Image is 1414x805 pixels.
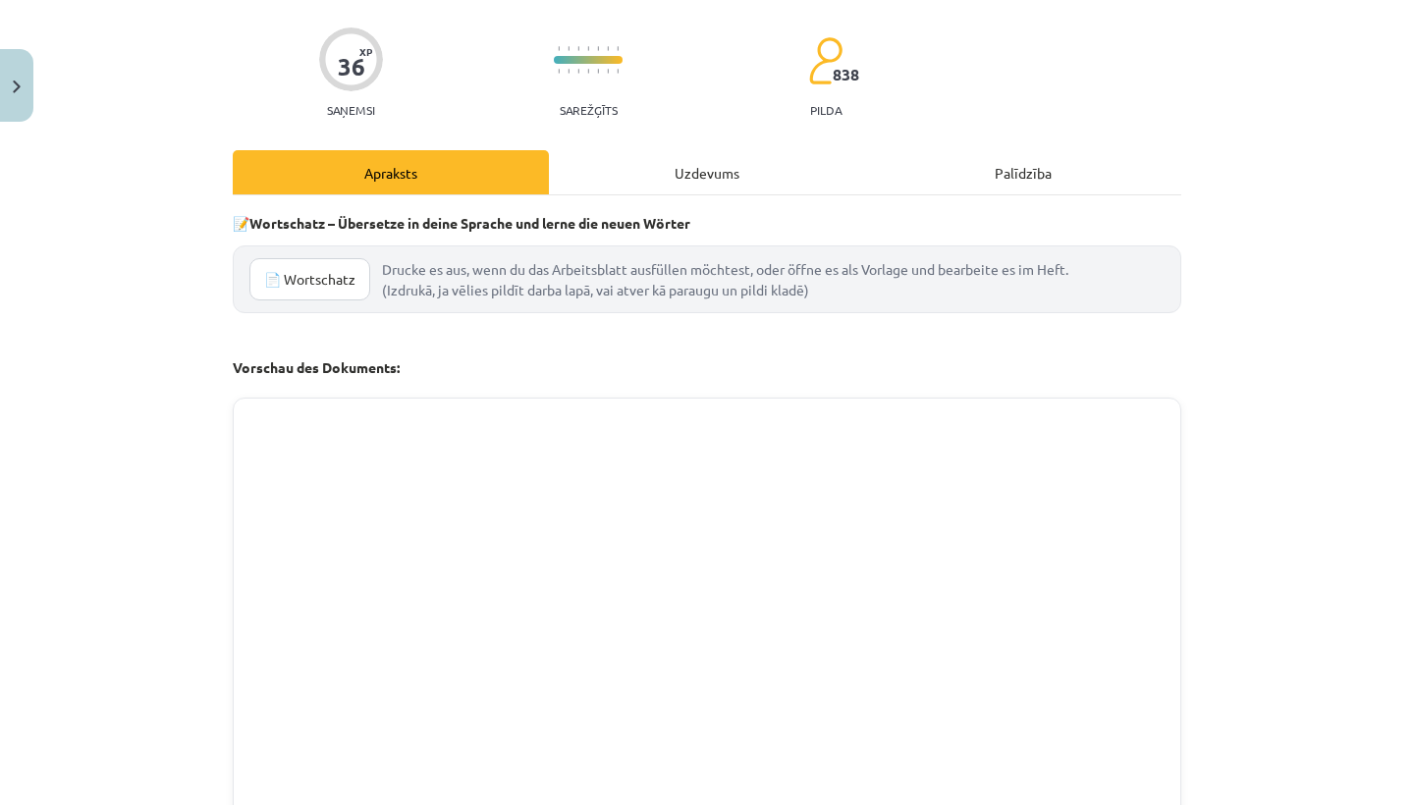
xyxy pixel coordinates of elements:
img: students-c634bb4e5e11cddfef0936a35e636f08e4e9abd3cc4e673bd6f9a4125e45ecb1.svg [808,36,843,85]
img: icon-short-line-57e1e144782c952c97e751825c79c345078a6d821885a25fce030b3d8c18986b.svg [558,69,560,74]
img: icon-short-line-57e1e144782c952c97e751825c79c345078a6d821885a25fce030b3d8c18986b.svg [587,46,589,51]
img: icon-short-line-57e1e144782c952c97e751825c79c345078a6d821885a25fce030b3d8c18986b.svg [577,69,579,74]
div: Uzdevums [549,150,865,194]
img: icon-short-line-57e1e144782c952c97e751825c79c345078a6d821885a25fce030b3d8c18986b.svg [597,46,599,51]
img: icon-short-line-57e1e144782c952c97e751825c79c345078a6d821885a25fce030b3d8c18986b.svg [587,69,589,74]
div: Apraksts [233,150,549,194]
img: icon-short-line-57e1e144782c952c97e751825c79c345078a6d821885a25fce030b3d8c18986b.svg [558,46,560,51]
p: Sarežģīts [560,103,618,117]
img: icon-short-line-57e1e144782c952c97e751825c79c345078a6d821885a25fce030b3d8c18986b.svg [577,46,579,51]
strong: Vorschau des Dokuments: [233,358,400,376]
div: Palīdzība [865,150,1181,194]
span: 838 [833,66,859,83]
img: icon-short-line-57e1e144782c952c97e751825c79c345078a6d821885a25fce030b3d8c18986b.svg [568,46,570,51]
div: 36 [338,53,365,80]
span: XP [359,46,372,57]
img: icon-short-line-57e1e144782c952c97e751825c79c345078a6d821885a25fce030b3d8c18986b.svg [568,69,570,74]
p: Saņemsi [319,103,383,117]
p: pilda [810,103,842,117]
img: icon-close-lesson-0947bae3869378f0d4975bcd49f059093ad1ed9edebbc8119c70593378902aed.svg [13,80,21,93]
img: icon-short-line-57e1e144782c952c97e751825c79c345078a6d821885a25fce030b3d8c18986b.svg [607,46,609,51]
p: 📝 [233,213,1181,234]
img: icon-short-line-57e1e144782c952c97e751825c79c345078a6d821885a25fce030b3d8c18986b.svg [617,69,619,74]
img: icon-short-line-57e1e144782c952c97e751825c79c345078a6d821885a25fce030b3d8c18986b.svg [617,46,619,51]
img: icon-short-line-57e1e144782c952c97e751825c79c345078a6d821885a25fce030b3d8c18986b.svg [607,69,609,74]
img: icon-short-line-57e1e144782c952c97e751825c79c345078a6d821885a25fce030b3d8c18986b.svg [597,69,599,74]
span: Drucke es aus, wenn du das Arbeitsblatt ausfüllen möchtest, oder öffne es als Vorlage und bearbei... [382,259,1068,300]
a: 📄 Wortschatz [249,258,370,300]
strong: Wortschatz – Übersetze in deine Sprache und lerne die neuen Wörter [249,214,690,232]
